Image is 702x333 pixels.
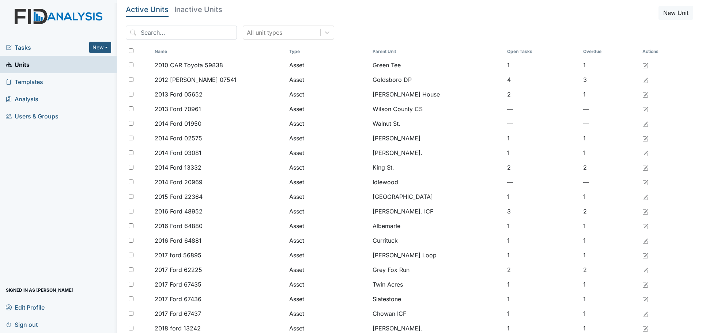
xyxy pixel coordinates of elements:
td: 1 [580,233,639,248]
a: Edit [642,119,648,128]
span: Sign out [6,319,38,330]
a: Edit [642,134,648,143]
td: 2 [580,262,639,277]
span: 2014 Ford 03081 [155,148,201,157]
a: Edit [642,324,648,333]
span: Analysis [6,93,38,105]
td: Idlewood [370,175,504,189]
a: Edit [642,236,648,245]
input: Search... [126,26,237,39]
td: Goldsboro DP [370,72,504,87]
span: 2014 Ford 02575 [155,134,202,143]
a: Edit [642,222,648,230]
h5: Inactive Units [174,6,222,13]
span: Units [6,59,30,70]
td: 1 [580,248,639,262]
span: Edit Profile [6,302,45,313]
th: Toggle SortBy [504,45,580,58]
span: 2017 Ford 62225 [155,265,202,274]
td: 2 [580,204,639,219]
td: Currituck [370,233,504,248]
td: King St. [370,160,504,175]
td: — [504,102,580,116]
td: [PERSON_NAME] [370,131,504,145]
td: 2 [504,87,580,102]
td: Wilson County CS [370,102,504,116]
td: Asset [286,233,370,248]
td: 1 [504,131,580,145]
td: [GEOGRAPHIC_DATA] [370,189,504,204]
span: 2010 CAR Toyota 59838 [155,61,223,69]
a: Edit [642,75,648,84]
td: Albemarle [370,219,504,233]
td: Asset [286,72,370,87]
span: Templates [6,76,43,87]
td: Asset [286,102,370,116]
a: Tasks [6,43,89,52]
span: 2014 Ford 13332 [155,163,201,172]
td: Asset [286,160,370,175]
th: Toggle SortBy [286,45,370,58]
th: Toggle SortBy [580,45,639,58]
td: 1 [504,58,580,72]
span: Signed in as [PERSON_NAME] [6,284,73,296]
td: 1 [504,248,580,262]
a: Edit [642,61,648,69]
td: 1 [504,277,580,292]
td: 1 [580,189,639,204]
td: Asset [286,189,370,204]
span: 2016 Ford 64880 [155,222,203,230]
a: Edit [642,207,648,216]
a: Edit [642,251,648,260]
a: Edit [642,295,648,303]
td: Asset [286,145,370,160]
td: 2 [504,262,580,277]
td: Asset [286,204,370,219]
td: 1 [580,219,639,233]
td: — [580,116,639,131]
td: 1 [504,219,580,233]
td: Asset [286,277,370,292]
td: Asset [286,131,370,145]
a: Edit [642,192,648,201]
span: 2017 Ford 67436 [155,295,201,303]
td: — [580,175,639,189]
td: Twin Acres [370,277,504,292]
td: 2 [504,160,580,175]
a: Edit [642,309,648,318]
input: Toggle All Rows Selected [129,48,133,53]
td: 1 [580,306,639,321]
span: 2014 Ford 20969 [155,178,203,186]
td: Chowan ICF [370,306,504,321]
td: — [504,116,580,131]
span: 2016 Ford 64881 [155,236,201,245]
span: 2017 Ford 67437 [155,309,201,318]
td: Asset [286,87,370,102]
td: Asset [286,262,370,277]
span: 2018 ford 13242 [155,324,201,333]
span: 2012 [PERSON_NAME] 07541 [155,75,237,84]
th: Actions [639,45,676,58]
td: 1 [580,292,639,306]
td: Asset [286,175,370,189]
td: 1 [580,277,639,292]
a: Edit [642,90,648,99]
td: 1 [580,87,639,102]
td: Asset [286,58,370,72]
td: 1 [504,233,580,248]
td: 3 [580,72,639,87]
a: Edit [642,163,648,172]
div: All unit types [247,28,282,37]
span: 2016 Ford 48952 [155,207,203,216]
td: 1 [580,131,639,145]
td: Green Tee [370,58,504,72]
td: 1 [580,58,639,72]
td: [PERSON_NAME]. ICF [370,204,504,219]
a: Edit [642,265,648,274]
span: 2013 Ford 70961 [155,105,201,113]
button: New Unit [658,6,693,20]
td: Asset [286,248,370,262]
span: 2013 Ford 05652 [155,90,203,99]
span: 2014 Ford 01950 [155,119,201,128]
